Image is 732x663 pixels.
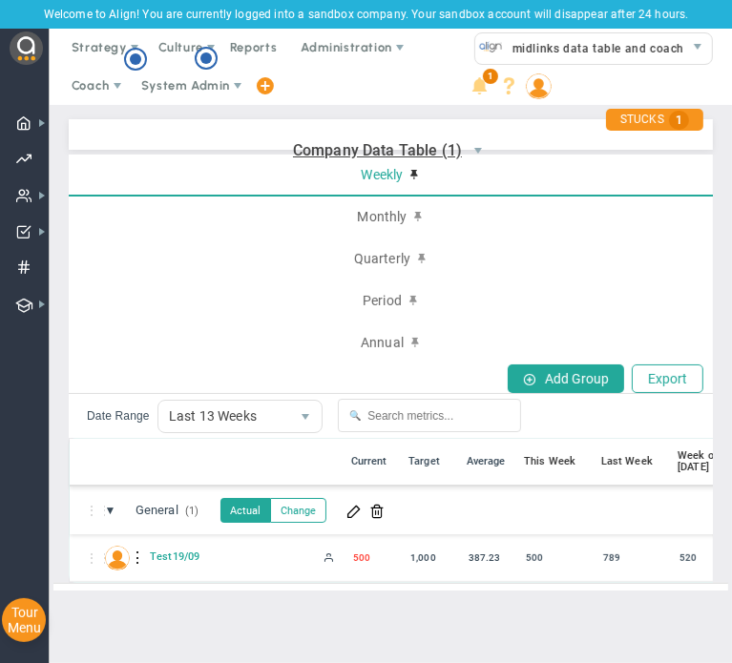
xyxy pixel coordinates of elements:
[182,504,201,518] span: (1)
[462,135,494,167] span: select
[632,364,703,393] button: Export
[270,498,326,523] button: Change
[338,399,521,432] input: Search metrics...
[105,502,116,519] span: ▼
[669,111,689,130] span: 1
[349,407,361,425] span: 🔍
[361,334,404,351] span: Annual
[463,545,520,571] div: 387.231
[347,545,405,571] div: 500
[87,407,150,425] label: Date Range
[494,67,524,105] li: Help & Frequently Asked Questions (FAQ)
[479,35,503,59] img: 33606.Company.photo
[347,453,405,470] div: Current
[158,40,203,54] span: Culture
[606,109,703,131] div: STUCKS
[363,292,402,309] span: Period
[508,364,624,393] button: Add Group
[520,456,587,467] div: This Week
[141,78,230,93] span: System Admin
[684,33,712,64] span: select
[597,545,664,571] div: 789
[128,496,210,526] span: Click to edit group name
[357,208,407,225] span: Monthly
[361,166,403,183] span: Weekly
[72,40,127,54] span: Strategy
[354,250,410,267] span: Quarterly
[289,401,322,432] span: select
[146,549,270,564] span: Test19/09
[526,73,552,99] img: 64089.Person.photo
[105,546,130,570] img: Sudhir Dakshinamurthy
[85,549,104,567] div: Drag to reorder
[85,503,112,518] span: Drag to reorder categories
[465,67,494,105] li: Announcements
[597,456,664,467] div: Last Week
[323,551,334,563] span: Manually Updated
[220,29,287,67] span: Reports
[220,498,270,523] button: Actual
[520,545,587,571] div: 500
[463,453,520,470] div: Average
[158,401,290,432] span: Last 13 Weeks
[405,453,462,470] div: Target
[405,545,462,571] div: 1,000
[301,40,391,54] span: Administration
[483,69,498,84] span: 1
[293,135,463,167] span: Company Data Table (1)
[72,78,110,93] span: Coach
